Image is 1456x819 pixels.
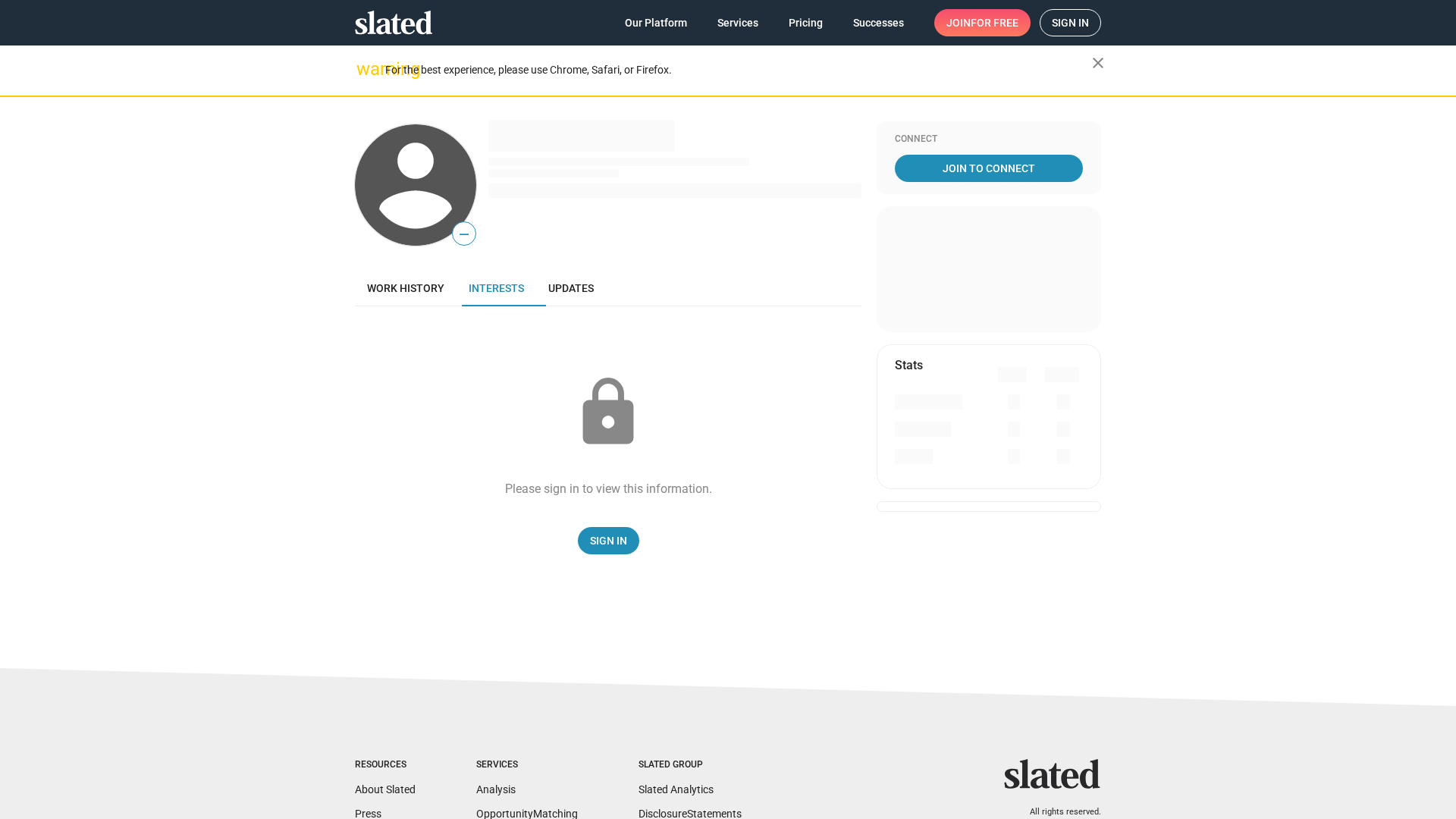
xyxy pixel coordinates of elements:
[639,783,714,795] a: Slated Analytics
[367,282,444,294] span: Work history
[570,375,646,450] mat-icon: lock
[895,357,923,373] mat-card-title: Stats
[625,9,687,36] span: Our Platform
[1040,9,1101,36] a: Sign in
[469,282,524,294] span: Interests
[590,527,627,554] span: Sign In
[356,60,375,78] mat-icon: warning
[457,270,536,306] a: Interests
[639,759,742,771] div: Slated Group
[777,9,835,36] a: Pricing
[946,9,1018,36] span: Join
[385,60,1092,80] div: For the best experience, please use Chrome, Safari, or Firefox.
[355,270,457,306] a: Work history
[853,9,904,36] span: Successes
[705,9,770,36] a: Services
[841,9,916,36] a: Successes
[453,224,475,244] span: —
[717,9,758,36] span: Services
[536,270,606,306] a: Updates
[934,9,1031,36] a: Joinfor free
[476,759,578,771] div: Services
[355,759,416,771] div: Resources
[895,155,1083,182] a: Join To Connect
[971,9,1018,36] span: for free
[548,282,594,294] span: Updates
[1052,10,1089,36] span: Sign in
[613,9,699,36] a: Our Platform
[476,783,516,795] a: Analysis
[789,9,823,36] span: Pricing
[1089,54,1107,72] mat-icon: close
[895,133,1083,146] div: Connect
[505,481,712,497] div: Please sign in to view this information.
[355,783,416,795] a: About Slated
[898,155,1080,182] span: Join To Connect
[578,527,639,554] a: Sign In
